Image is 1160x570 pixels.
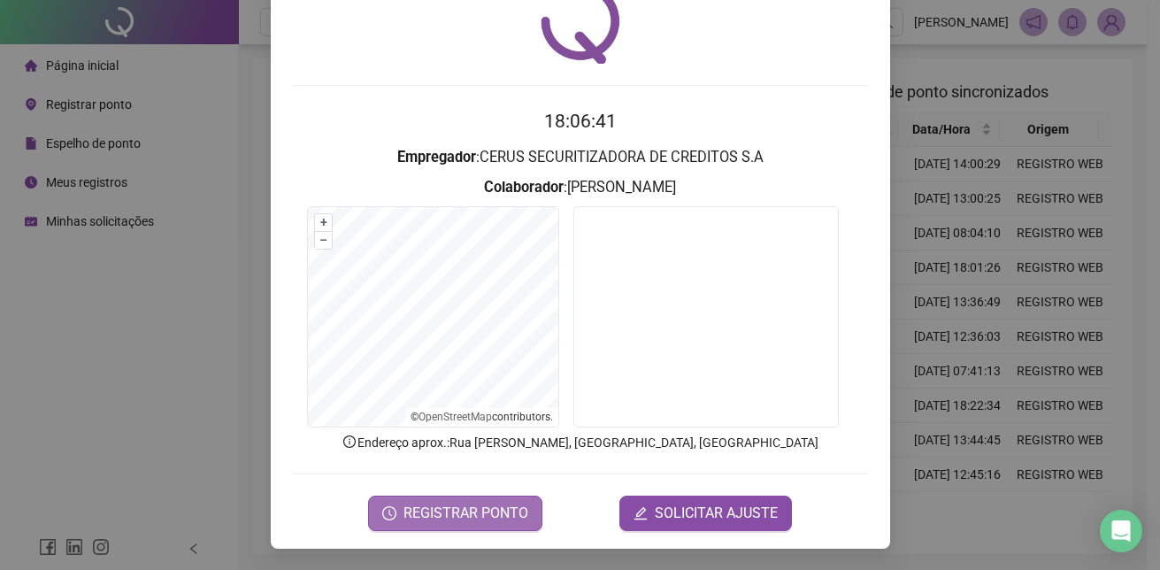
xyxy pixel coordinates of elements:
[619,496,792,531] button: editSOLICITAR AJUSTE
[1100,510,1142,552] div: Open Intercom Messenger
[544,111,617,132] time: 18:06:41
[484,179,564,196] strong: Colaborador
[411,411,553,423] li: © contributors.
[382,506,396,520] span: clock-circle
[419,411,492,423] a: OpenStreetMap
[403,503,528,524] span: REGISTRAR PONTO
[315,232,332,249] button: –
[292,146,869,169] h3: : CERUS SECURITIZADORA DE CREDITOS S.A
[634,506,648,520] span: edit
[655,503,778,524] span: SOLICITAR AJUSTE
[368,496,542,531] button: REGISTRAR PONTO
[315,214,332,231] button: +
[342,434,357,450] span: info-circle
[397,149,476,166] strong: Empregador
[292,433,869,452] p: Endereço aprox. : Rua [PERSON_NAME], [GEOGRAPHIC_DATA], [GEOGRAPHIC_DATA]
[292,176,869,199] h3: : [PERSON_NAME]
